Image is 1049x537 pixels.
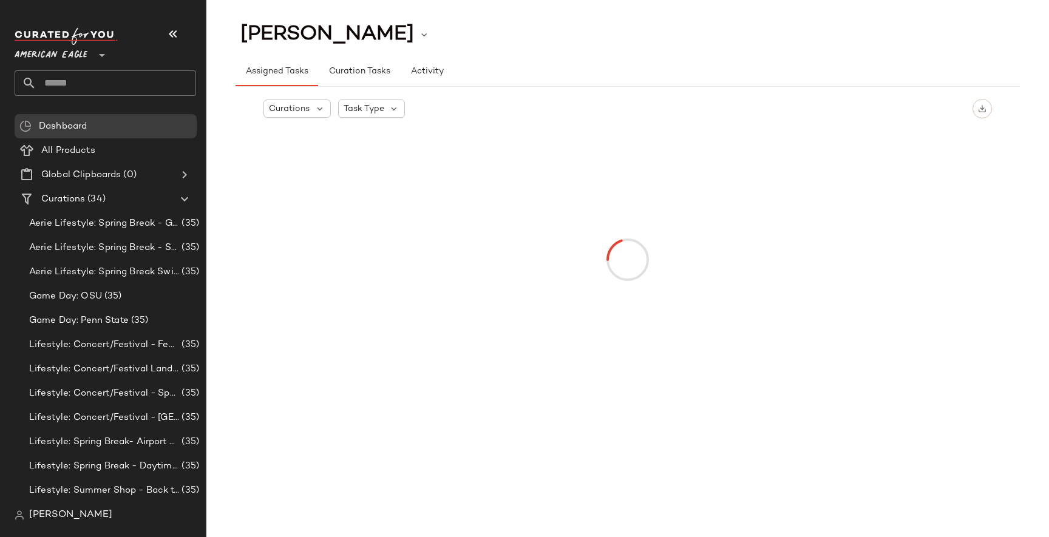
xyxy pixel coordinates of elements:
img: svg%3e [19,120,32,132]
span: (35) [179,217,199,231]
span: Dashboard [39,120,87,133]
span: (35) [179,338,199,352]
span: Aerie Lifestyle: Spring Break - Sporty [29,241,179,255]
span: Curations [41,192,85,206]
span: (35) [179,459,199,473]
span: Activity [410,67,444,76]
span: (35) [179,362,199,376]
span: (35) [179,411,199,425]
span: Lifestyle: Concert/Festival - Femme [29,338,179,352]
span: Lifestyle: Concert/Festival - [GEOGRAPHIC_DATA] [29,411,179,425]
span: Aerie Lifestyle: Spring Break Swimsuits Landing Page [29,265,179,279]
span: American Eagle [15,41,87,63]
span: Game Day: Penn State [29,314,129,328]
span: (35) [102,289,122,303]
span: [PERSON_NAME] [240,23,414,46]
span: (35) [179,484,199,498]
span: Lifestyle: Spring Break- Airport Style [29,435,179,449]
span: (0) [121,168,136,182]
span: Curation Tasks [328,67,390,76]
img: cfy_white_logo.C9jOOHJF.svg [15,28,118,45]
img: svg%3e [978,104,986,113]
span: Lifestyle: Summer Shop - Back to School Essentials [29,484,179,498]
span: Aerie Lifestyle: Spring Break - Girly/Femme [29,217,179,231]
span: Task Type [344,103,384,115]
span: Global Clipboards [41,168,121,182]
span: (35) [179,435,199,449]
span: (35) [129,314,149,328]
img: svg%3e [15,510,24,520]
span: (35) [179,387,199,400]
span: (35) [179,241,199,255]
span: Lifestyle: Concert/Festival - Sporty [29,387,179,400]
span: (34) [85,192,106,206]
span: Assigned Tasks [245,67,308,76]
span: [PERSON_NAME] [29,508,112,522]
span: All Products [41,144,95,158]
span: Curations [269,103,310,115]
span: (35) [179,265,199,279]
span: Lifestyle: Spring Break - Daytime Casual [29,459,179,473]
span: Game Day: OSU [29,289,102,303]
span: Lifestyle: Concert/Festival Landing Page [29,362,179,376]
